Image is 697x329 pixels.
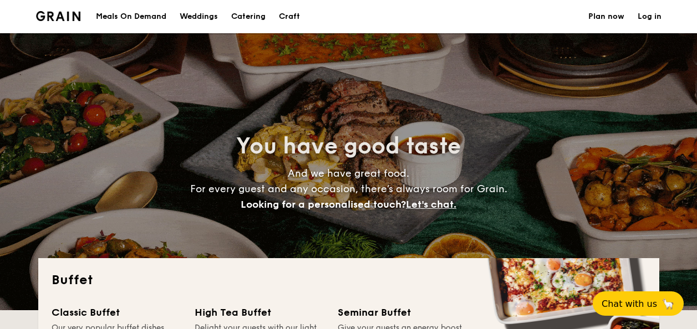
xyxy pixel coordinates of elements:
span: Let's chat. [406,198,456,210]
span: Looking for a personalised touch? [241,198,406,210]
span: Chat with us [602,299,657,309]
a: Logotype [36,11,81,21]
span: 🦙 [662,297,675,310]
span: You have good taste [236,133,461,160]
div: Seminar Buffet [338,305,467,320]
button: Chat with us🦙 [593,291,684,316]
h2: Buffet [52,271,646,289]
span: And we have great food. For every guest and any occasion, there’s always room for Grain. [190,167,507,210]
img: Grain [36,11,81,21]
div: High Tea Buffet [195,305,324,320]
div: Classic Buffet [52,305,181,320]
